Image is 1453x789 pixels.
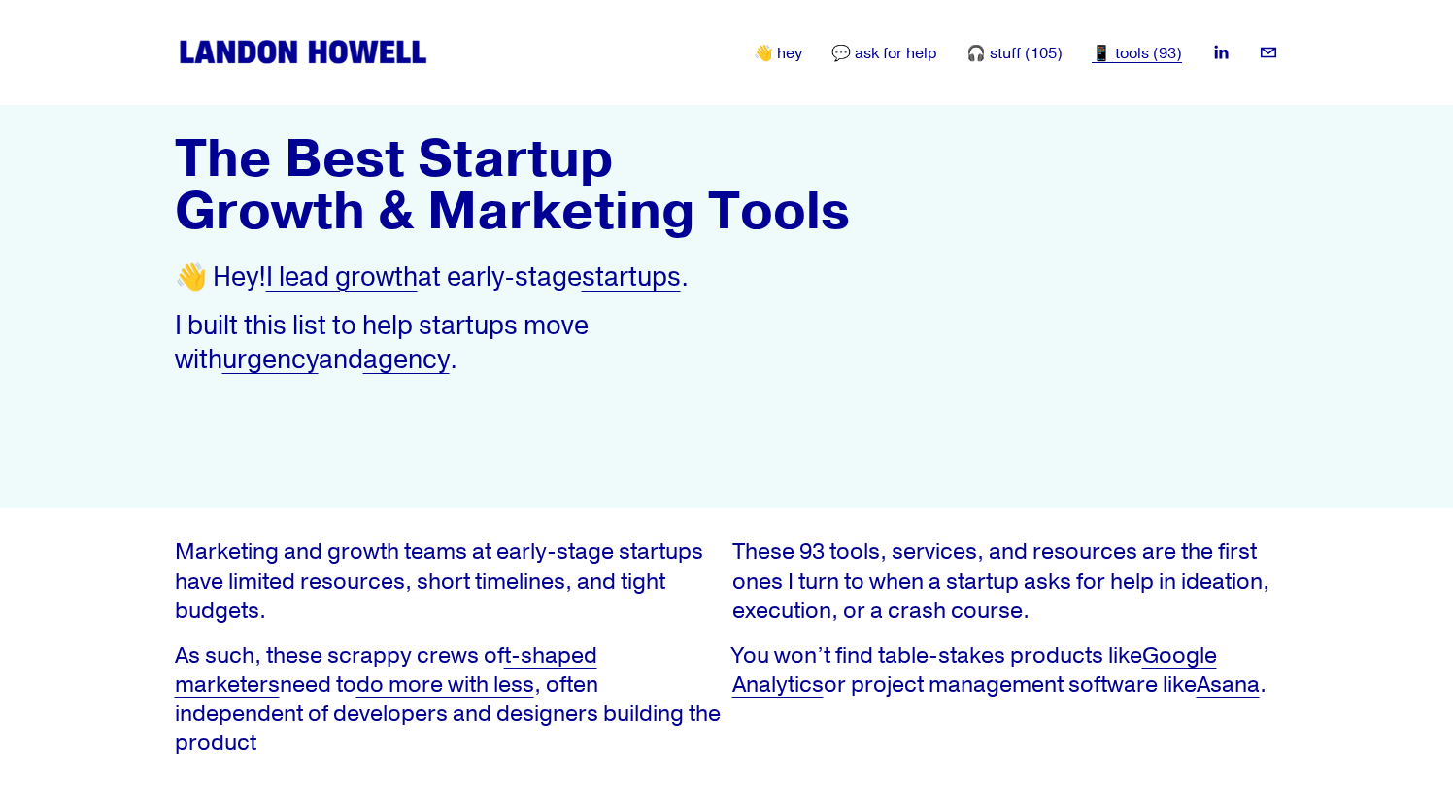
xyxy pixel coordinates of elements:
[356,670,534,699] a: do more with less
[175,641,722,759] p: As such, these scrappy crews of need to , often independent of developers and designers building ...
[754,42,802,65] a: 👋 hey
[966,42,1063,65] a: 🎧 stuff (105)
[175,309,768,377] p: I built this list to help startups move with and .
[831,42,937,65] a: 💬 ask for help
[732,641,1217,699] a: Google Analytics
[175,125,850,246] strong: The Best Startup Growth & Marketing Tools
[222,343,319,376] a: urgency
[363,343,450,376] a: agency
[732,641,1279,700] p: You won’t find table-stakes products like or project management software like .
[175,641,597,699] a: t-shaped marketers
[175,36,431,68] img: Landon Howell
[582,260,681,293] a: startups
[1197,670,1260,699] a: Asana
[175,260,768,294] p: 👋 Hey! at early-stage .
[1259,43,1278,62] a: landon.howell@gmail.com
[175,537,722,625] p: Marketing and growth teams at early-stage startups have limited resources, short timelines, and t...
[1092,42,1182,65] a: 📱 tools (93)
[732,537,1279,625] p: These 93 tools, services, and resources are the first ones I turn to when a startup asks for help...
[266,260,418,293] a: I lead growth
[1211,43,1231,62] a: LinkedIn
